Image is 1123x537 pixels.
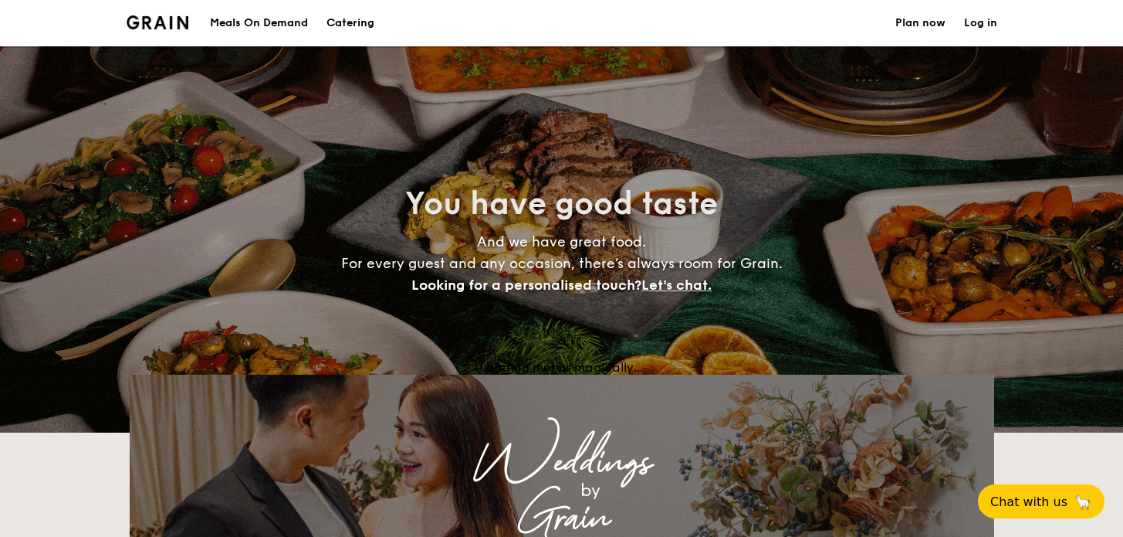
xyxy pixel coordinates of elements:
[127,15,189,29] a: Logotype
[1074,493,1092,511] span: 🦙
[266,505,858,532] div: Grain
[641,277,712,294] span: Let's chat.
[323,477,858,505] div: by
[127,15,189,29] img: Grain
[978,484,1104,518] button: Chat with us🦙
[130,360,994,375] div: Loading menus magically...
[266,449,858,477] div: Weddings
[990,495,1067,509] span: Chat with us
